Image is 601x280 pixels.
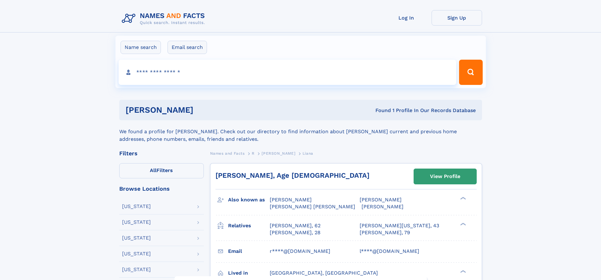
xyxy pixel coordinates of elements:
[119,120,482,143] div: We found a profile for [PERSON_NAME]. Check out our directory to find information about [PERSON_N...
[168,41,207,54] label: Email search
[228,268,270,278] h3: Lived in
[228,194,270,205] h3: Also known as
[210,149,245,157] a: Names and Facts
[360,197,402,203] span: [PERSON_NAME]
[126,106,285,114] h1: [PERSON_NAME]
[270,204,355,210] span: [PERSON_NAME] [PERSON_NAME]
[119,186,204,192] div: Browse Locations
[303,151,313,156] span: Liana
[119,10,210,27] img: Logo Names and Facts
[122,251,151,256] div: [US_STATE]
[215,171,369,179] a: [PERSON_NAME], Age [DEMOGRAPHIC_DATA]
[122,235,151,241] div: [US_STATE]
[362,204,404,210] span: [PERSON_NAME]
[122,204,151,209] div: [US_STATE]
[252,151,255,156] span: R
[459,196,466,200] div: ❯
[459,222,466,226] div: ❯
[270,222,321,229] a: [PERSON_NAME], 62
[430,169,460,184] div: View Profile
[414,169,476,184] a: View Profile
[270,229,321,236] a: [PERSON_NAME], 28
[252,149,255,157] a: R
[119,60,457,85] input: search input
[119,163,204,178] label: Filters
[121,41,161,54] label: Name search
[270,197,312,203] span: [PERSON_NAME]
[270,270,378,276] span: [GEOGRAPHIC_DATA], [GEOGRAPHIC_DATA]
[459,60,482,85] button: Search Button
[381,10,432,26] a: Log In
[122,220,151,225] div: [US_STATE]
[262,151,295,156] span: [PERSON_NAME]
[228,220,270,231] h3: Relatives
[119,151,204,156] div: Filters
[150,167,156,173] span: All
[360,222,439,229] a: [PERSON_NAME][US_STATE], 43
[122,267,151,272] div: [US_STATE]
[360,229,410,236] a: [PERSON_NAME], 79
[284,107,476,114] div: Found 1 Profile In Our Records Database
[432,10,482,26] a: Sign Up
[228,246,270,257] h3: Email
[262,149,295,157] a: [PERSON_NAME]
[459,269,466,273] div: ❯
